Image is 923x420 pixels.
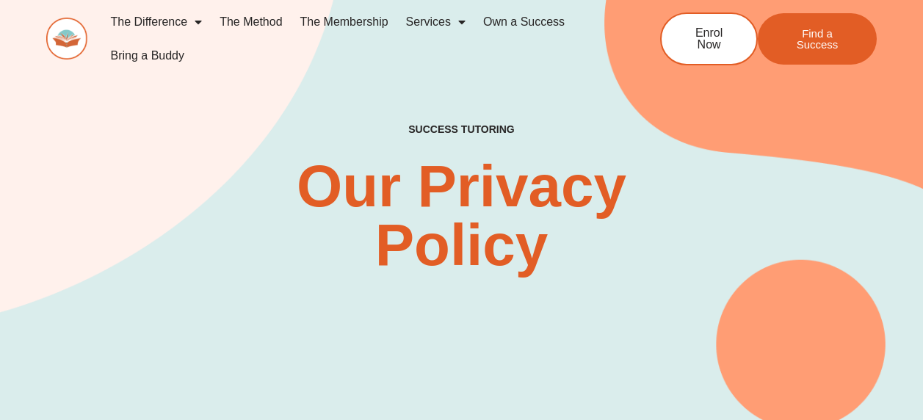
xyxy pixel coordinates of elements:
[397,5,474,39] a: Services
[102,39,194,73] a: Bring a Buddy
[211,5,291,39] a: The Method
[474,5,573,39] a: Own a Success
[684,27,734,51] span: Enrol Now
[274,157,650,275] h2: Our Privacy Policy
[780,28,855,50] span: Find a Success
[292,5,397,39] a: The Membership
[102,5,211,39] a: The Difference
[102,5,613,73] nav: Menu
[660,12,758,65] a: Enrol Now
[339,123,584,136] h4: SUCCESS TUTORING​
[758,13,877,65] a: Find a Success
